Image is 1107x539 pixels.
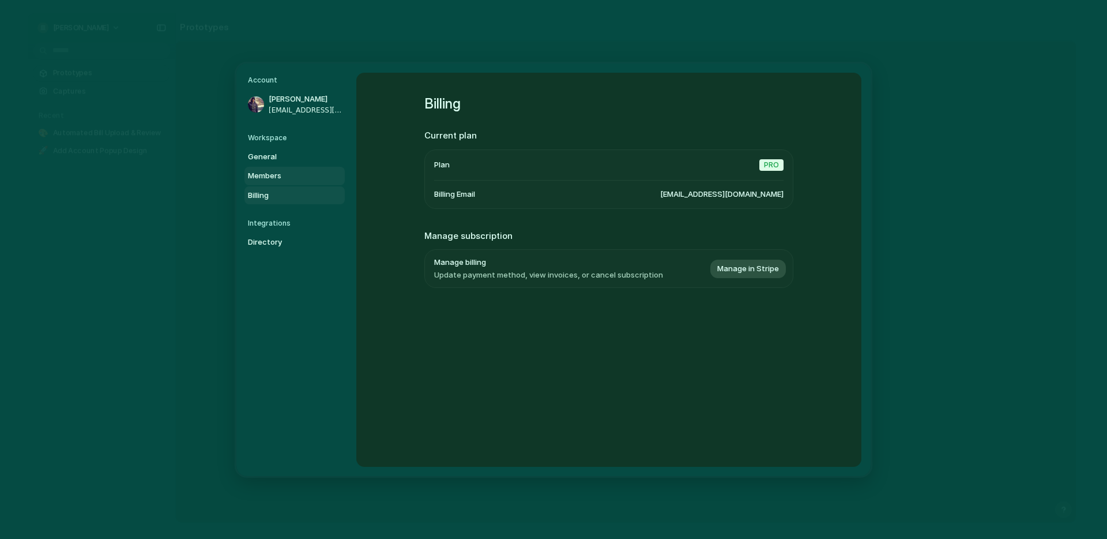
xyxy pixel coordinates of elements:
[244,147,345,166] a: General
[244,90,345,119] a: [PERSON_NAME][EMAIL_ADDRESS][DOMAIN_NAME]
[269,104,342,115] span: [EMAIL_ADDRESS][DOMAIN_NAME]
[248,132,345,143] h5: Workspace
[759,159,784,170] span: Pro
[248,218,345,229] h5: Integrations
[248,170,322,182] span: Members
[434,188,475,200] span: Billing Email
[434,159,450,170] span: Plan
[248,189,322,201] span: Billing
[248,151,322,162] span: General
[244,186,345,204] a: Billing
[424,229,793,242] h2: Manage subscription
[717,263,779,274] span: Manage in Stripe
[424,93,793,114] h1: Billing
[248,237,322,248] span: Directory
[244,233,345,252] a: Directory
[269,93,342,105] span: [PERSON_NAME]
[660,188,784,200] span: [EMAIL_ADDRESS][DOMAIN_NAME]
[244,167,345,185] a: Members
[710,259,786,278] button: Manage in Stripe
[424,129,793,143] h2: Current plan
[434,269,663,280] span: Update payment method, view invoices, or cancel subscription
[248,75,345,85] h5: Account
[434,257,663,268] span: Manage billing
